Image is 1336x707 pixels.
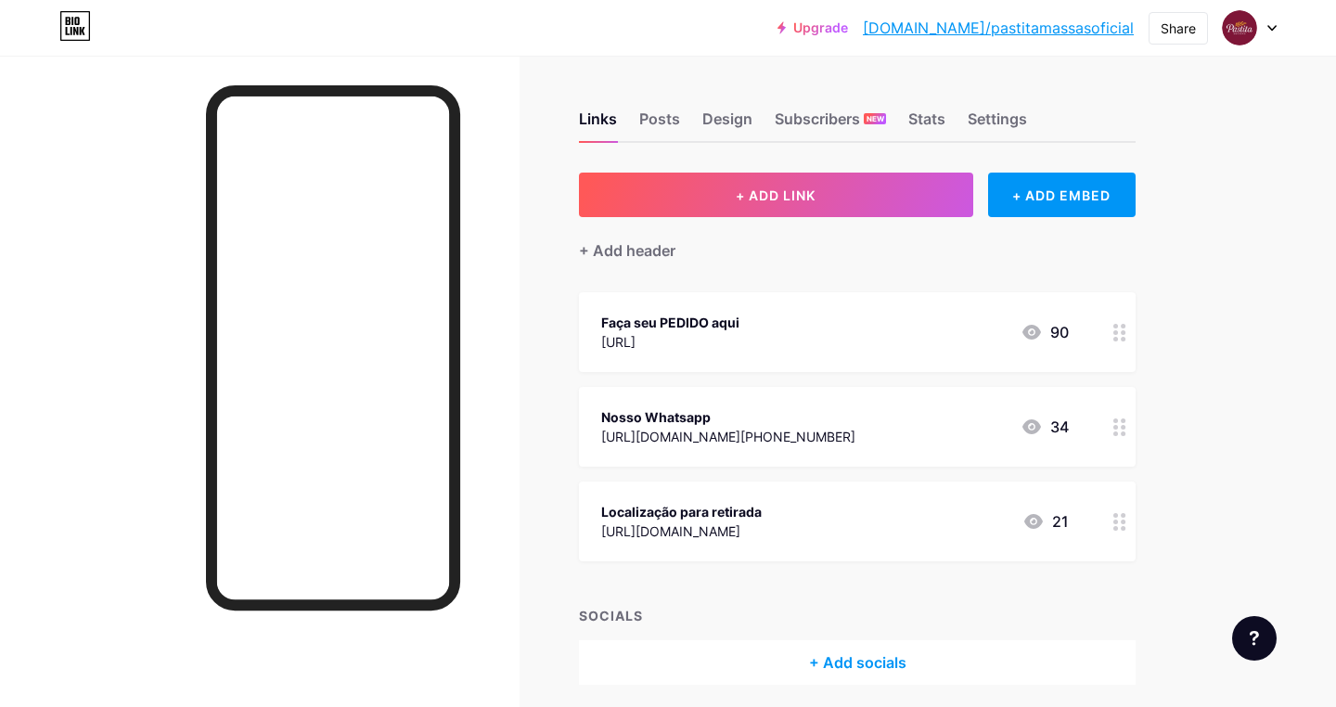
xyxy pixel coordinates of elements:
[1021,321,1069,343] div: 90
[601,313,739,332] div: Faça seu PEDIDO aqui
[579,108,617,141] div: Links
[702,108,752,141] div: Design
[1021,416,1069,438] div: 34
[863,17,1134,39] a: [DOMAIN_NAME]/pastitamassasoficial
[1222,10,1257,45] img: pastitamassasoficial
[579,640,1136,685] div: + Add socials
[579,173,973,217] button: + ADD LINK
[601,407,855,427] div: Nosso Whatsapp
[1022,510,1069,533] div: 21
[777,20,848,35] a: Upgrade
[968,108,1027,141] div: Settings
[988,173,1136,217] div: + ADD EMBED
[736,187,816,203] span: + ADD LINK
[775,108,886,141] div: Subscribers
[601,427,855,446] div: [URL][DOMAIN_NAME][PHONE_NUMBER]
[639,108,680,141] div: Posts
[579,606,1136,625] div: SOCIALS
[867,113,884,124] span: NEW
[908,108,945,141] div: Stats
[579,239,675,262] div: + Add header
[601,502,762,521] div: Localização para retirada
[601,332,739,352] div: [URL]
[1161,19,1196,38] div: Share
[601,521,762,541] div: [URL][DOMAIN_NAME]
